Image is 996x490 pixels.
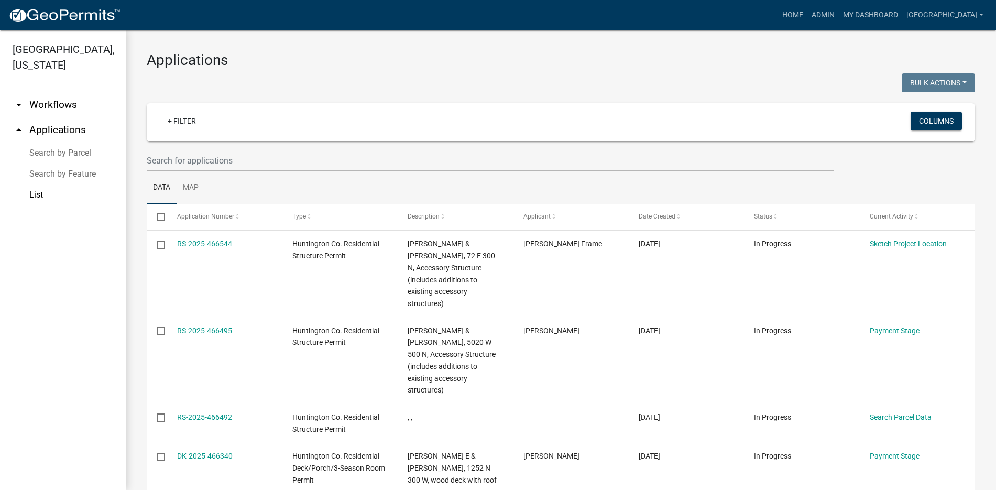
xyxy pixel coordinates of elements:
datatable-header-cell: Type [282,204,398,230]
a: + Filter [159,112,204,130]
span: 08/20/2025 [639,413,660,421]
span: 08/20/2025 [639,239,660,248]
a: Data [147,171,177,205]
datatable-header-cell: Date Created [629,204,744,230]
span: In Progress [754,326,791,335]
datatable-header-cell: Select [147,204,167,230]
datatable-header-cell: Application Number [167,204,282,230]
span: In Progress [754,413,791,421]
span: 08/19/2025 [639,452,660,460]
span: In Progress [754,452,791,460]
span: Application Number [177,213,234,220]
input: Search for applications [147,150,834,171]
i: arrow_drop_down [13,99,25,111]
span: , , [408,413,412,421]
span: Current Activity [870,213,913,220]
button: Columns [911,112,962,130]
span: Type [292,213,306,220]
span: Maria Nelson Frame [523,239,602,248]
a: RS-2025-466544 [177,239,232,248]
span: Date Created [639,213,675,220]
a: My Dashboard [839,5,902,25]
a: Home [778,5,807,25]
span: Applicant [523,213,551,220]
span: Huntington Co. Residential Deck/Porch/3-Season Room Permit [292,452,385,484]
a: RS-2025-466495 [177,326,232,335]
a: Search Parcel Data [870,413,932,421]
span: Gamble, William M & Ellen Gamble, 72 E 300 N, Accessory Structure (includes additions to existing... [408,239,495,308]
a: Admin [807,5,839,25]
span: In Progress [754,239,791,248]
span: Huntington Co. Residential Structure Permit [292,239,379,260]
h3: Applications [147,51,975,69]
datatable-header-cell: Description [398,204,513,230]
datatable-header-cell: Status [744,204,859,230]
span: Huntington Co. Residential Structure Permit [292,326,379,347]
a: DK-2025-466340 [177,452,233,460]
a: [GEOGRAPHIC_DATA] [902,5,988,25]
a: Map [177,171,205,205]
span: Status [754,213,772,220]
a: Sketch Project Location [870,239,947,248]
span: Gary McCorkle [523,326,579,335]
i: arrow_drop_up [13,124,25,136]
a: RS-2025-466492 [177,413,232,421]
span: 08/20/2025 [639,326,660,335]
a: Payment Stage [870,326,920,335]
span: Huntington Co. Residential Structure Permit [292,413,379,433]
datatable-header-cell: Applicant [513,204,629,230]
span: Description [408,213,440,220]
span: Kalib Allen [523,452,579,460]
span: Atkinson, Diane E & Michael A, 1252 N 300 W, wood deck with roof [408,452,497,484]
datatable-header-cell: Current Activity [860,204,975,230]
a: Payment Stage [870,452,920,460]
span: McCorkle, Gary Lee & Peg Yentes, 5020 W 500 N, Accessory Structure (includes additions to existin... [408,326,496,395]
button: Bulk Actions [902,73,975,92]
